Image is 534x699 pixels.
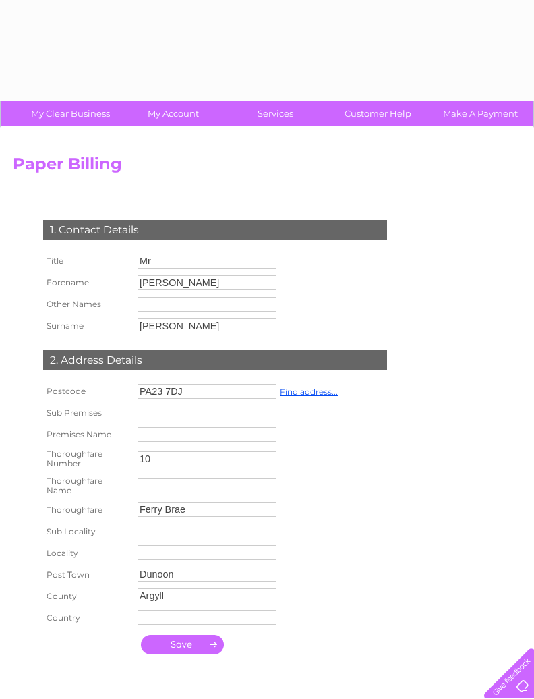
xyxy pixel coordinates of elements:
[40,250,134,272] th: Title
[15,101,126,126] a: My Clear Business
[40,585,134,607] th: County
[40,424,134,445] th: Premises Name
[280,387,338,397] a: Find address...
[40,315,134,337] th: Surname
[40,402,134,424] th: Sub Premises
[43,220,387,240] div: 1. Contact Details
[40,499,134,520] th: Thoroughfare
[40,520,134,542] th: Sub Locality
[40,563,134,585] th: Post Town
[220,101,331,126] a: Services
[40,607,134,628] th: Country
[40,542,134,563] th: Locality
[322,101,434,126] a: Customer Help
[43,350,387,370] div: 2. Address Details
[40,293,134,315] th: Other Names
[40,472,134,499] th: Thoroughfare Name
[40,272,134,293] th: Forename
[141,635,224,654] input: Submit
[117,101,229,126] a: My Account
[40,381,134,402] th: Postcode
[40,445,134,472] th: Thoroughfare Number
